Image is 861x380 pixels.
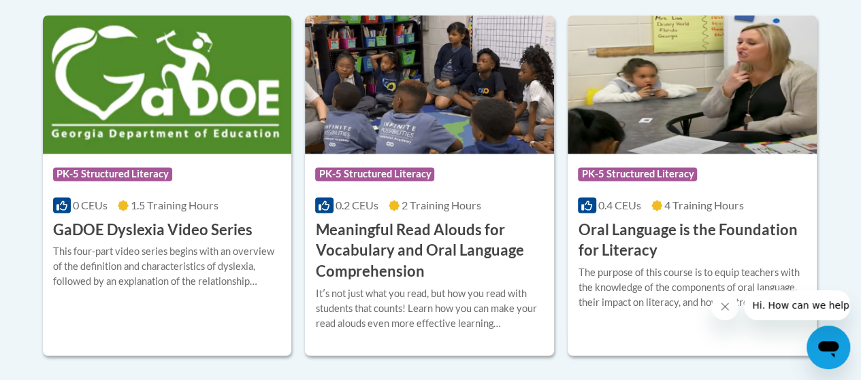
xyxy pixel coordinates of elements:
iframe: Message from company [744,290,850,320]
span: 1.5 Training Hours [131,198,218,211]
img: Course Logo [43,15,292,154]
span: 0 CEUs [73,198,108,211]
h3: Meaningful Read Alouds for Vocabulary and Oral Language Comprehension [315,220,544,282]
img: Course Logo [568,15,817,154]
a: Course LogoPK-5 Structured Literacy0.2 CEUs2 Training Hours Meaningful Read Alouds for Vocabulary... [305,15,554,356]
img: Course Logo [305,15,554,154]
span: Hi. How can we help? [8,10,110,20]
span: 0.4 CEUs [598,198,641,211]
h3: GaDOE Dyslexia Video Series [53,220,253,241]
h3: Oral Language is the Foundation for Literacy [578,220,807,262]
div: Itʹs not just what you read, but how you read with students that counts! Learn how you can make y... [315,286,544,331]
span: 4 Training Hours [664,198,744,211]
a: Course LogoPK-5 Structured Literacy0 CEUs1.5 Training Hours GaDOE Dyslexia Video SeriesThis four-... [43,15,292,356]
a: Course LogoPK-5 Structured Literacy0.4 CEUs4 Training Hours Oral Language is the Foundation for L... [568,15,817,356]
iframe: Close message [711,293,738,320]
span: 2 Training Hours [402,198,481,211]
div: This four-part video series begins with an overview of the definition and characteristics of dysl... [53,244,282,289]
span: PK-5 Structured Literacy [315,167,434,181]
div: The purpose of this course is to equip teachers with the knowledge of the components of oral lang... [578,265,807,310]
span: PK-5 Structured Literacy [53,167,172,181]
span: 0.2 CEUs [336,198,378,211]
iframe: Button to launch messaging window [807,326,850,369]
span: PK-5 Structured Literacy [578,167,697,181]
